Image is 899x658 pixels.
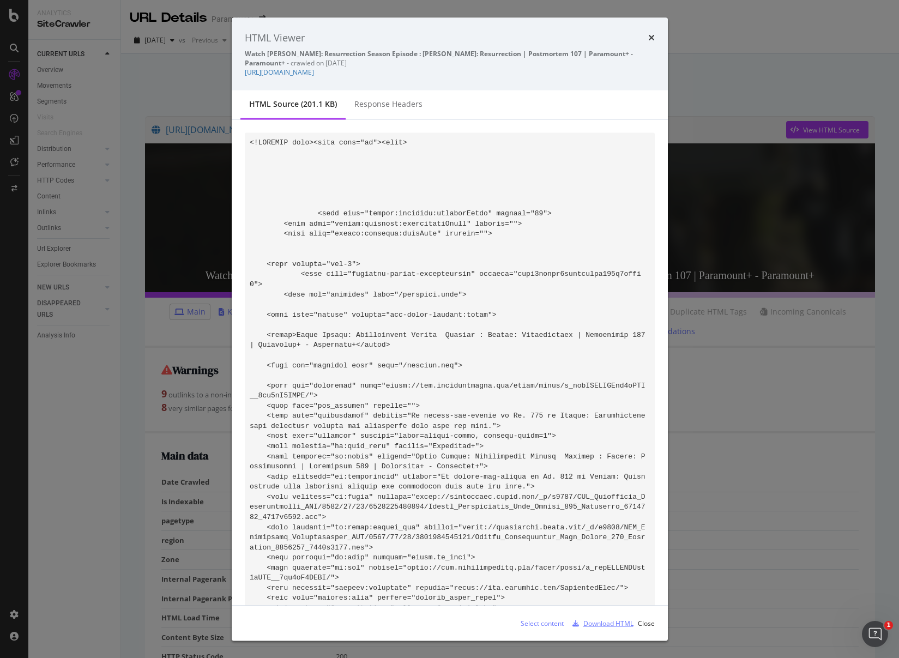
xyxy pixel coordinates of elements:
div: Close [638,618,655,627]
iframe: Intercom live chat [862,621,888,647]
div: HTML Viewer [245,31,305,45]
a: [URL][DOMAIN_NAME] [245,68,314,77]
button: Close [638,614,655,632]
div: times [648,31,655,45]
div: HTML source (201.1 KB) [249,98,337,109]
button: Download HTML [568,614,633,632]
button: Select content [512,614,564,632]
div: Select content [521,618,564,627]
div: Response Headers [354,98,423,109]
div: Download HTML [583,618,633,627]
strong: Watch [PERSON_NAME]: Resurrection Season Episode : [PERSON_NAME]: Resurrection | Postmortem 107 |... [245,49,633,68]
span: 1 [884,621,893,630]
div: - crawled on [DATE] [245,49,655,68]
div: modal [232,17,668,641]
